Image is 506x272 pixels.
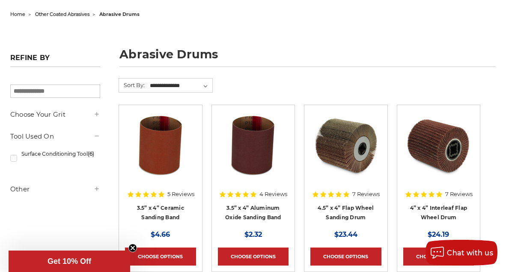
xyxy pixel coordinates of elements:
[10,54,100,67] h5: Refine by
[426,240,497,266] button: Chat with us
[88,151,94,157] span: (6)
[318,205,374,221] a: 4.5” x 4” Flap Wheel Sanding Drum
[403,248,474,266] a: Choose Options
[310,111,381,182] a: 4.5 inch x 4 inch flap wheel sanding drum
[447,249,493,257] span: Chat with us
[312,111,380,180] img: 4.5 inch x 4 inch flap wheel sanding drum
[219,111,287,180] img: 3.5x4 inch sanding band for expanding rubber drum
[149,79,212,92] select: Sort By:
[244,230,262,239] span: $2.32
[9,251,130,272] div: Get 10% OffClose teaser
[410,205,467,221] a: 4” x 4” Interleaf Flap Wheel Drum
[48,257,91,266] span: Get 10% Off
[167,191,194,197] span: 5 Reviews
[119,48,496,67] h1: abrasive drums
[404,111,473,180] img: 4 inch interleaf flap wheel drum
[218,248,289,266] a: Choose Options
[10,109,100,120] h5: Choose Your Grit
[218,111,289,182] a: 3.5x4 inch sanding band for expanding rubber drum
[125,248,196,266] a: Choose Options
[10,131,100,142] h5: Tool Used On
[403,111,474,182] a: 4 inch interleaf flap wheel drum
[445,191,473,197] span: 7 Reviews
[99,11,140,17] span: abrasive drums
[10,184,100,194] h5: Other
[225,205,281,221] a: 3.5” x 4” Aluminum Oxide Sanding Band
[352,191,380,197] span: 7 Reviews
[126,111,195,180] img: 3.5x4 inch ceramic sanding band for expanding rubber drum
[259,191,287,197] span: 4 Reviews
[137,205,184,221] a: 3.5” x 4” Ceramic Sanding Band
[10,146,100,170] a: Surface Conditioning Tool
[10,11,25,17] a: home
[334,230,357,239] span: $23.44
[35,11,89,17] a: other coated abrasives
[128,244,137,252] button: Close teaser
[125,111,196,182] a: 3.5x4 inch ceramic sanding band for expanding rubber drum
[119,79,145,91] label: Sort By:
[428,230,449,239] span: $24.19
[151,230,170,239] span: $4.66
[310,248,381,266] a: Choose Options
